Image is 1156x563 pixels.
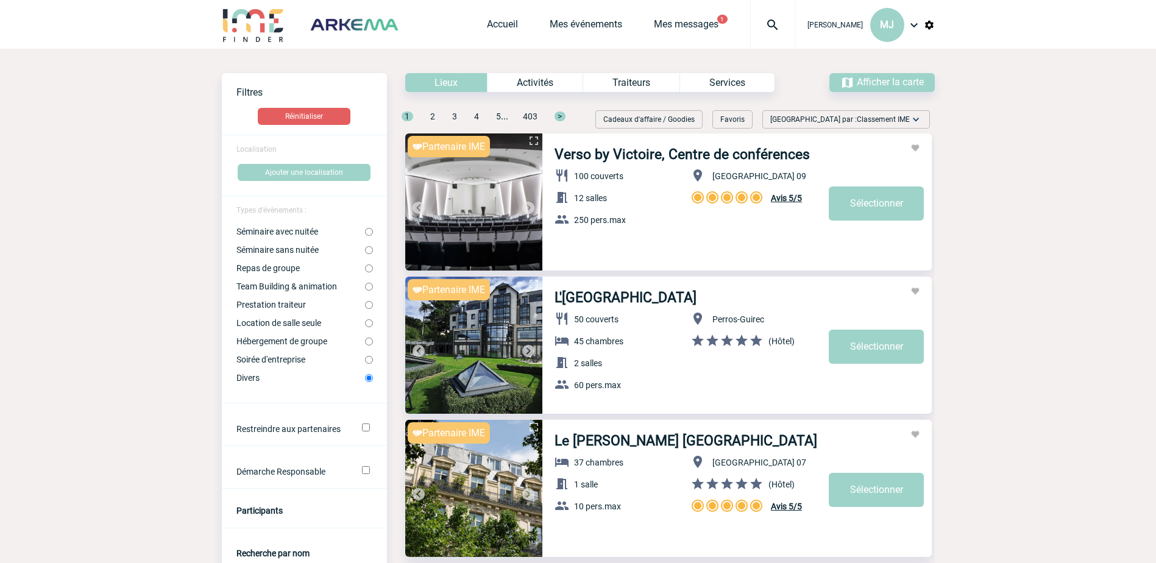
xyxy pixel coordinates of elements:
span: 4 [474,112,479,121]
input: Démarche Responsable [362,466,370,474]
img: Ajouter aux favoris [910,143,920,153]
a: Le [PERSON_NAME] [GEOGRAPHIC_DATA] [555,433,817,449]
input: Ne filtrer que sur les établissements ayant un partenariat avec IME [362,423,370,431]
a: Verso by Victoire, Centre de conférences [555,146,810,163]
div: Cadeaux d'affaire / Goodies [595,110,703,129]
img: baseline_expand_more_white_24dp-b.png [910,113,922,126]
label: Hébergement de groupe [236,336,365,346]
span: 50 couverts [574,314,619,324]
img: baseline_location_on_white_24dp-b.png [690,168,705,183]
button: Réinitialiser [258,108,350,125]
div: Lieux [405,73,487,92]
img: partnaire IME [413,430,422,436]
span: 60 pers.max [574,380,621,390]
img: baseline_group_white_24dp-b.png [555,377,569,392]
span: 10 pers.max [574,501,621,511]
a: Sélectionner [829,473,924,507]
span: Types d'évènements : [236,206,307,214]
img: baseline_meeting_room_white_24dp-b.png [555,190,569,205]
span: Perros-Guirec [712,314,764,324]
img: Ajouter aux favoris [910,430,920,439]
label: Divers [236,373,365,383]
label: Prestation traiteur [236,300,365,310]
img: baseline_location_on_white_24dp-b.png [690,455,705,469]
img: baseline_group_white_24dp-b.png [555,212,569,227]
label: Team Building & animation [236,281,365,291]
span: [PERSON_NAME] [807,21,863,29]
img: 1.jpg [405,133,542,271]
img: baseline_meeting_room_white_24dp-b.png [555,355,569,370]
div: ... [387,110,566,133]
span: 250 pers.max [574,215,626,225]
img: baseline_hotel_white_24dp-b.png [555,455,569,469]
img: partnaire IME [413,144,422,150]
span: 3 [452,112,457,121]
span: [GEOGRAPHIC_DATA] par : [770,113,910,126]
label: Démarche Responsable [236,467,346,476]
span: 403 [523,112,537,121]
span: [GEOGRAPHIC_DATA] 09 [712,171,806,181]
a: Mes événements [550,18,622,35]
div: Partenaire IME [408,136,490,157]
span: Classement IME [857,115,910,124]
label: Soirée d'entreprise [236,355,365,364]
img: 1.jpg [405,277,542,414]
a: Réinitialiser [222,108,387,125]
img: baseline_restaurant_white_24dp-b.png [555,311,569,326]
label: Séminaire avec nuitée [236,227,365,236]
img: baseline_location_on_white_24dp-b.png [690,311,705,326]
span: (Hôtel) [768,336,795,346]
span: Afficher la carte [857,76,924,88]
button: Ajouter une localisation [238,164,371,181]
span: 1 [402,112,413,121]
span: > [555,112,566,121]
button: 1 [717,15,728,24]
span: 37 chambres [574,458,623,467]
div: Activités [487,73,583,92]
span: Localisation [236,145,277,154]
img: baseline_group_white_24dp-b.png [555,498,569,513]
span: 45 chambres [574,336,623,346]
img: IME-Finder [222,7,285,42]
span: Avis 5/5 [771,193,802,203]
span: (Hôtel) [768,480,795,489]
div: Services [679,73,775,92]
span: MJ [880,19,894,30]
img: Ajouter aux favoris [910,286,920,296]
p: Filtres [236,87,387,98]
a: Sélectionner [829,330,924,364]
span: 12 salles [574,193,607,203]
div: Partenaire IME [408,279,490,300]
a: Mes messages [654,18,718,35]
label: Recherche par nom [236,548,310,558]
label: Location de salle seule [236,318,365,328]
label: Repas de groupe [236,263,365,273]
span: [GEOGRAPHIC_DATA] 07 [712,458,806,467]
a: Sélectionner [829,186,924,221]
span: 1 salle [574,480,598,489]
label: Ne filtrer que sur les établissements ayant un partenariat avec IME [236,424,346,434]
div: Partenaire IME [408,422,490,444]
a: Accueil [487,18,518,35]
img: baseline_meeting_room_white_24dp-b.png [555,476,569,491]
div: Favoris [712,110,753,129]
span: 100 couverts [574,171,623,181]
div: Filtrer selon vos favoris [707,110,757,129]
a: L'[GEOGRAPHIC_DATA] [555,289,697,306]
img: baseline_restaurant_white_24dp-b.png [555,168,569,183]
span: Avis 5/5 [771,501,802,511]
span: 5 [496,112,501,121]
div: Filtrer sur Cadeaux d'affaire / Goodies [590,110,707,129]
img: baseline_hotel_white_24dp-b.png [555,333,569,348]
span: 2 [430,112,435,121]
div: Traiteurs [583,73,679,92]
label: Séminaire sans nuitée [236,245,365,255]
img: 1.jpg [405,420,542,557]
label: Participants [236,506,283,515]
span: 2 salles [574,358,602,368]
img: partnaire IME [413,287,422,293]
